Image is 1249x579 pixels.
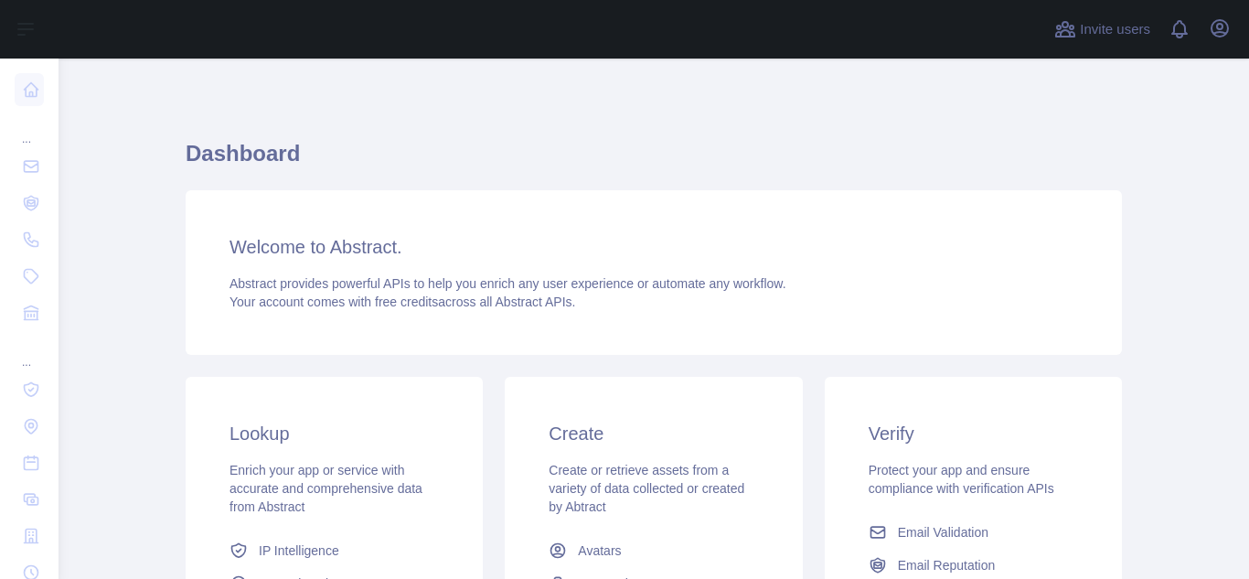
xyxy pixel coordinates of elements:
[869,421,1078,446] h3: Verify
[230,276,786,291] span: Abstract provides powerful APIs to help you enrich any user experience or automate any workflow.
[578,541,621,560] span: Avatars
[549,421,758,446] h3: Create
[869,463,1054,496] span: Protect your app and ensure compliance with verification APIs
[259,541,339,560] span: IP Intelligence
[15,333,44,370] div: ...
[541,534,765,567] a: Avatars
[1080,19,1150,40] span: Invite users
[230,463,422,514] span: Enrich your app or service with accurate and comprehensive data from Abstract
[186,139,1122,183] h1: Dashboard
[549,463,744,514] span: Create or retrieve assets from a variety of data collected or created by Abtract
[898,556,996,574] span: Email Reputation
[861,516,1085,549] a: Email Validation
[222,534,446,567] a: IP Intelligence
[230,234,1078,260] h3: Welcome to Abstract.
[230,421,439,446] h3: Lookup
[1051,15,1154,44] button: Invite users
[898,523,988,541] span: Email Validation
[15,110,44,146] div: ...
[230,295,575,309] span: Your account comes with across all Abstract APIs.
[375,295,438,309] span: free credits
